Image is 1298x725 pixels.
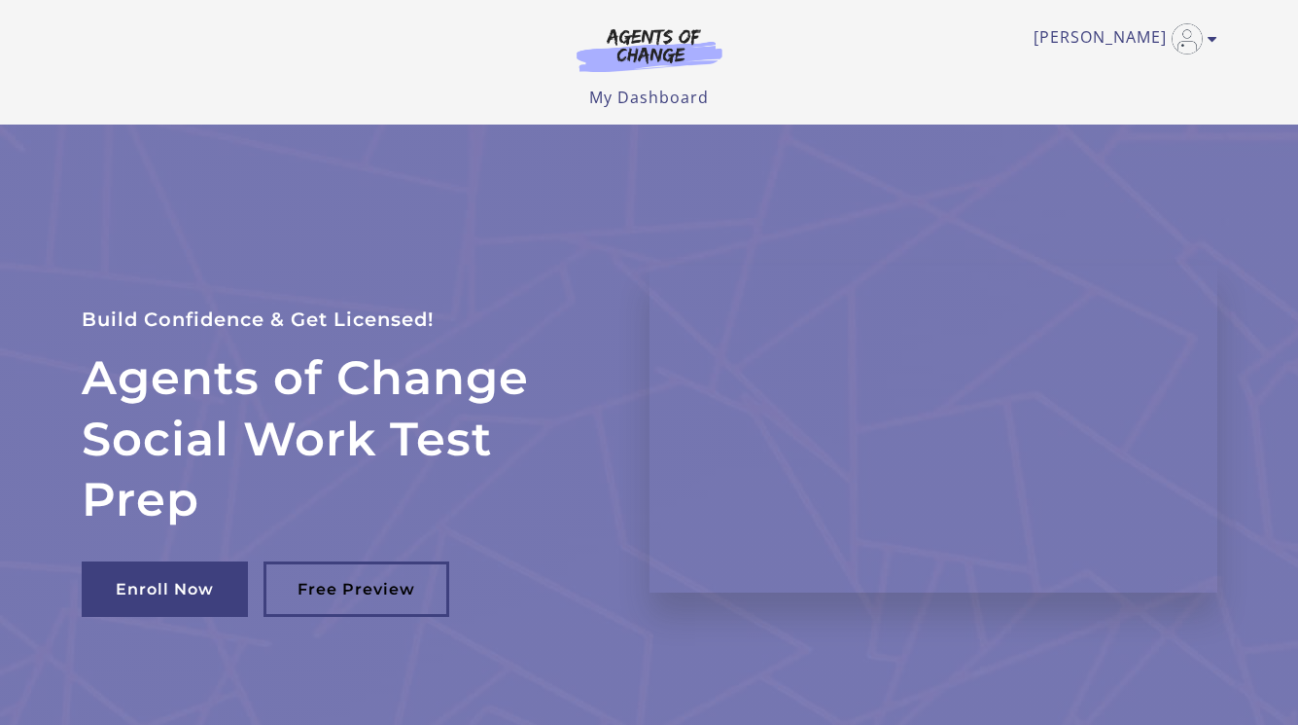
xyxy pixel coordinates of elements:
p: Build Confidence & Get Licensed! [82,304,603,336]
a: Toggle menu [1034,23,1208,54]
a: Free Preview [263,562,449,617]
a: Enroll Now [82,562,248,617]
h2: Agents of Change Social Work Test Prep [82,347,603,529]
a: My Dashboard [589,87,709,108]
img: Agents of Change Logo [556,27,743,72]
